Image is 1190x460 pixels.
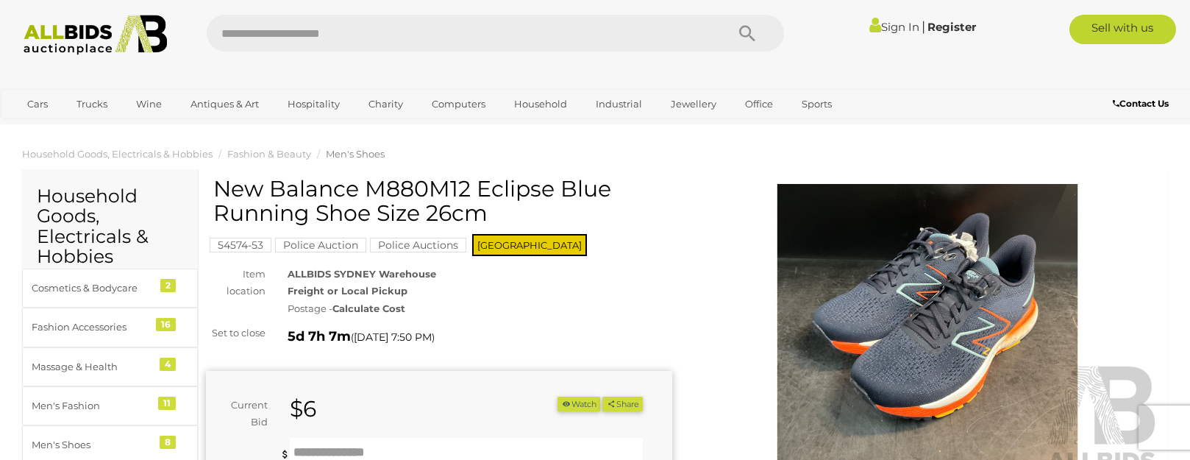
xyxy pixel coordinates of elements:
a: Massage & Health 4 [22,347,198,386]
a: Antiques & Art [181,92,268,116]
a: Fashion Accessories 16 [22,308,198,347]
strong: 5d 7h 7m [288,328,351,344]
a: Hospitality [278,92,349,116]
h1: New Balance M880M12 Eclipse Blue Running Shoe Size 26cm [213,177,669,225]
a: Computers [422,92,495,116]
a: Wine [127,92,171,116]
strong: $6 [290,395,316,422]
a: Register [927,20,976,34]
a: Office [735,92,783,116]
div: 2 [160,279,176,292]
img: Allbids.com.au [15,15,175,55]
a: Police Auction [275,239,366,251]
div: Set to close [195,325,277,342]
a: Fashion & Beauty [227,148,311,160]
div: Current Bid [206,397,279,431]
a: Sports [792,92,841,116]
span: | [922,18,925,35]
div: 8 [160,436,176,449]
a: Men's Fashion 11 [22,386,198,425]
a: Household Goods, Electricals & Hobbies [22,148,213,160]
mark: 54574-53 [210,238,271,252]
span: [DATE] 7:50 PM [354,330,432,344]
li: Watch this item [557,397,600,412]
a: Men's Shoes [326,148,385,160]
div: Item location [195,266,277,300]
a: Household [505,92,577,116]
a: Industrial [586,92,652,116]
a: Sign In [869,20,919,34]
a: Jewellery [661,92,726,116]
a: Charity [359,92,413,116]
div: 4 [160,358,176,371]
button: Watch [557,397,600,412]
a: [GEOGRAPHIC_DATA] [18,116,141,141]
div: Cosmetics & Bodycare [32,280,153,297]
span: ( ) [351,331,435,343]
div: Fashion Accessories [32,319,153,336]
div: Men's Fashion [32,397,153,414]
a: 54574-53 [210,239,271,251]
mark: Police Auctions [370,238,466,252]
mark: Police Auction [275,238,366,252]
span: [GEOGRAPHIC_DATA] [472,234,587,256]
h2: Household Goods, Electricals & Hobbies [37,186,183,267]
button: Search [710,15,784,52]
a: Trucks [67,92,117,116]
b: Contact Us [1113,98,1169,109]
a: Contact Us [1113,96,1172,112]
strong: ALLBIDS SYDNEY Warehouse [288,268,436,280]
button: Share [602,397,643,412]
div: Men's Shoes [32,436,153,453]
div: 11 [158,397,176,410]
a: Cars [18,92,57,116]
div: Postage - [288,300,672,317]
strong: Freight or Local Pickup [288,285,407,297]
strong: Calculate Cost [332,302,405,314]
div: 16 [156,318,176,331]
a: Police Auctions [370,239,466,251]
a: Cosmetics & Bodycare 2 [22,269,198,308]
a: Sell with us [1069,15,1176,44]
div: Massage & Health [32,358,153,375]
